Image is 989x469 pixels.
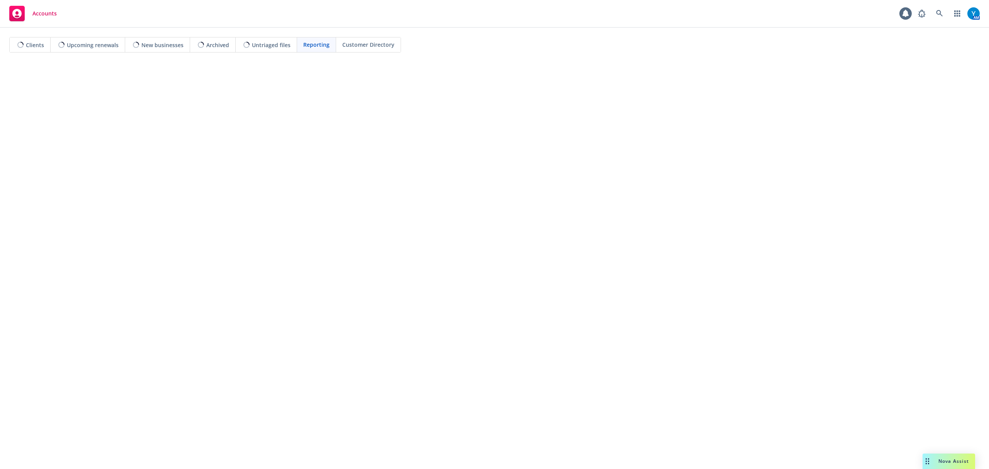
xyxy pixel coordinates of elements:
[923,454,975,469] button: Nova Assist
[950,6,965,21] a: Switch app
[26,41,44,49] span: Clients
[141,41,184,49] span: New businesses
[32,10,57,17] span: Accounts
[923,454,932,469] div: Drag to move
[67,41,119,49] span: Upcoming renewals
[938,458,969,464] span: Nova Assist
[206,41,229,49] span: Archived
[252,41,291,49] span: Untriaged files
[914,6,930,21] a: Report a Bug
[6,3,60,24] a: Accounts
[303,41,330,49] span: Reporting
[967,7,980,20] img: photo
[932,6,947,21] a: Search
[342,41,394,49] span: Customer Directory
[8,70,981,461] iframe: Hex Dashboard 1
